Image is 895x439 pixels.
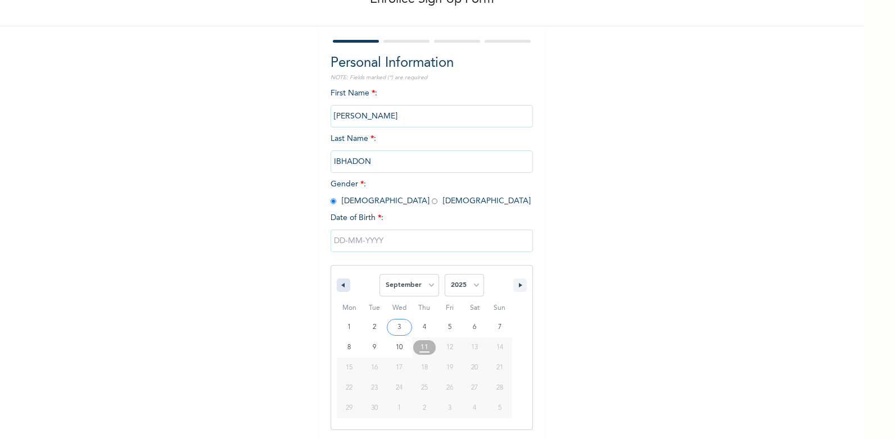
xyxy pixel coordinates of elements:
span: 10 [396,337,403,358]
input: DD-MM-YYYY [331,230,533,252]
button: 1 [337,317,362,337]
span: 24 [396,378,403,398]
span: 29 [346,398,352,418]
span: Thu [412,299,437,317]
span: Sat [462,299,487,317]
span: Last Name : [331,135,533,166]
span: 17 [396,358,403,378]
button: 7 [487,317,512,337]
button: 16 [362,358,387,378]
span: Tue [362,299,387,317]
button: 23 [362,378,387,398]
button: 29 [337,398,362,418]
button: 21 [487,358,512,378]
span: 30 [371,398,378,418]
button: 25 [412,378,437,398]
span: 28 [496,378,503,398]
input: Enter your last name [331,150,533,173]
button: 12 [437,337,462,358]
button: 11 [412,337,437,358]
span: 15 [346,358,352,378]
button: 19 [437,358,462,378]
span: 20 [471,358,478,378]
span: 6 [473,317,476,337]
span: First Name : [331,89,533,120]
button: 14 [487,337,512,358]
button: 15 [337,358,362,378]
button: 22 [337,378,362,398]
span: 2 [373,317,376,337]
span: 13 [471,337,478,358]
span: Wed [387,299,412,317]
button: 30 [362,398,387,418]
span: 9 [373,337,376,358]
span: 21 [496,358,503,378]
span: 11 [421,337,428,358]
span: Sun [487,299,512,317]
span: 5 [448,317,451,337]
button: 20 [462,358,487,378]
button: 27 [462,378,487,398]
button: 28 [487,378,512,398]
span: 1 [347,317,351,337]
button: 18 [412,358,437,378]
button: 6 [462,317,487,337]
button: 4 [412,317,437,337]
span: 4 [423,317,426,337]
span: 22 [346,378,352,398]
span: Date of Birth : [331,212,383,224]
p: NOTE: Fields marked (*) are required [331,74,533,82]
span: 3 [397,317,401,337]
input: Enter your first name [331,105,533,127]
span: 8 [347,337,351,358]
button: 9 [362,337,387,358]
button: 24 [387,378,412,398]
button: 5 [437,317,462,337]
span: 27 [471,378,478,398]
span: Gender : [DEMOGRAPHIC_DATA] [DEMOGRAPHIC_DATA] [331,180,531,205]
span: 23 [371,378,378,398]
span: 26 [446,378,453,398]
span: Mon [337,299,362,317]
span: 14 [496,337,503,358]
span: 12 [446,337,453,358]
button: 26 [437,378,462,398]
button: 10 [387,337,412,358]
button: 8 [337,337,362,358]
span: 7 [498,317,501,337]
span: 25 [421,378,428,398]
button: 17 [387,358,412,378]
h2: Personal Information [331,53,533,74]
button: 3 [387,317,412,337]
span: 18 [421,358,428,378]
span: Fri [437,299,462,317]
button: 13 [462,337,487,358]
span: 16 [371,358,378,378]
span: 19 [446,358,453,378]
button: 2 [362,317,387,337]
